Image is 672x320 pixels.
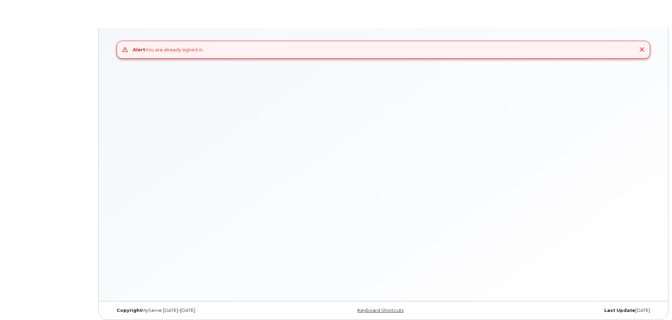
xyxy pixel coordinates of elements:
strong: Copyright [117,308,142,313]
div: You are already signed in. [133,46,204,53]
div: [DATE] [474,308,655,313]
strong: Alert [133,47,145,52]
a: Keyboard Shortcuts [357,308,403,313]
strong: Last Update [604,308,635,313]
div: MyServe [DATE]–[DATE] [111,308,293,313]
